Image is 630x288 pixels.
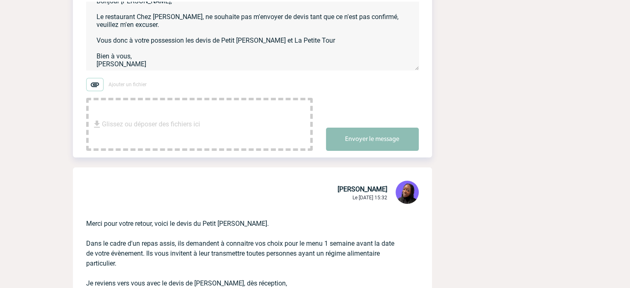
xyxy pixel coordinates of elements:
[102,104,200,145] span: Glissez ou déposer des fichiers ici
[326,128,419,151] button: Envoyer le message
[352,195,387,201] span: Le [DATE] 15:32
[338,185,387,193] span: [PERSON_NAME]
[92,119,102,129] img: file_download.svg
[109,82,147,87] span: Ajouter un fichier
[396,181,419,204] img: 131349-0.png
